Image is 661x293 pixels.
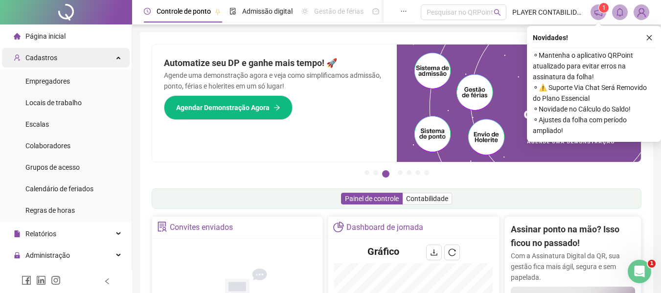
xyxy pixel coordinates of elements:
span: ⚬ ⚠️ Suporte Via Chat Será Removido do Plano Essencial [533,82,655,104]
button: 4 [398,170,403,175]
span: ⚬ Ajustes da folha com período ampliado! [533,114,655,136]
span: sun [301,8,308,15]
span: home [14,33,21,40]
span: Locais de trabalho [25,99,82,107]
span: reload [448,248,456,256]
button: 5 [407,170,411,175]
span: file-done [229,8,236,15]
div: Dashboard de jornada [346,219,423,236]
span: notification [594,8,603,17]
span: Administração [25,251,70,259]
button: 2 [373,170,378,175]
span: Admissão digital [242,7,293,15]
span: pie-chart [333,222,343,232]
h2: Automatize seu DP e ganhe mais tempo! 🚀 [164,56,385,70]
span: Empregadores [25,77,70,85]
span: bell [615,8,624,17]
span: clock-circle [144,8,151,15]
iframe: Intercom live chat [628,260,651,283]
span: Escalas [25,120,49,128]
span: Agendar Demonstração Agora [176,102,270,113]
h4: Gráfico [367,245,399,258]
button: Agendar Demonstração Agora [164,95,293,120]
span: Novidades ! [533,32,568,43]
p: Com a Assinatura Digital da QR, sua gestão fica mais ágil, segura e sem papelada. [511,250,635,283]
div: Convites enviados [170,219,233,236]
span: Cadastros [25,54,57,62]
span: file [14,230,21,237]
span: Calendário de feriados [25,185,93,193]
span: download [430,248,438,256]
span: solution [157,222,167,232]
span: Contabilidade [406,195,448,203]
span: close [646,34,653,41]
span: linkedin [36,275,46,285]
span: Gestão de férias [314,7,364,15]
span: Relatórios [25,230,56,238]
span: arrow-right [274,104,280,111]
button: 7 [424,170,429,175]
span: dashboard [372,8,379,15]
img: banner%2Fd57e337e-a0d3-4837-9615-f134fc33a8e6.png [397,45,641,162]
span: facebook [22,275,31,285]
span: ⚬ Mantenha o aplicativo QRPoint atualizado para evitar erros na assinatura da folha! [533,50,655,82]
span: Painel de controle [345,195,399,203]
button: 1 [365,170,369,175]
span: left [104,278,111,285]
span: Colaboradores [25,142,70,150]
span: Grupos de acesso [25,163,80,171]
span: PLAYER CONTABILIDADE - [PERSON_NAME] [512,7,585,18]
span: instagram [51,275,61,285]
img: 88370 [634,5,649,20]
sup: 1 [599,3,609,13]
span: ⚬ Novidade no Cálculo do Saldo! [533,104,655,114]
span: search [494,9,501,16]
span: user-add [14,54,21,61]
span: 1 [602,4,606,11]
button: 3 [382,170,389,178]
span: Controle de ponto [157,7,211,15]
p: Agende uma demonstração agora e veja como simplificamos admissão, ponto, férias e holerites em um... [164,70,385,91]
span: ellipsis [400,8,407,15]
span: lock [14,252,21,259]
span: 1 [648,260,656,268]
span: Página inicial [25,32,66,40]
span: pushpin [215,9,221,15]
span: Regras de horas [25,206,75,214]
button: 6 [415,170,420,175]
h2: Assinar ponto na mão? Isso ficou no passado! [511,223,635,250]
